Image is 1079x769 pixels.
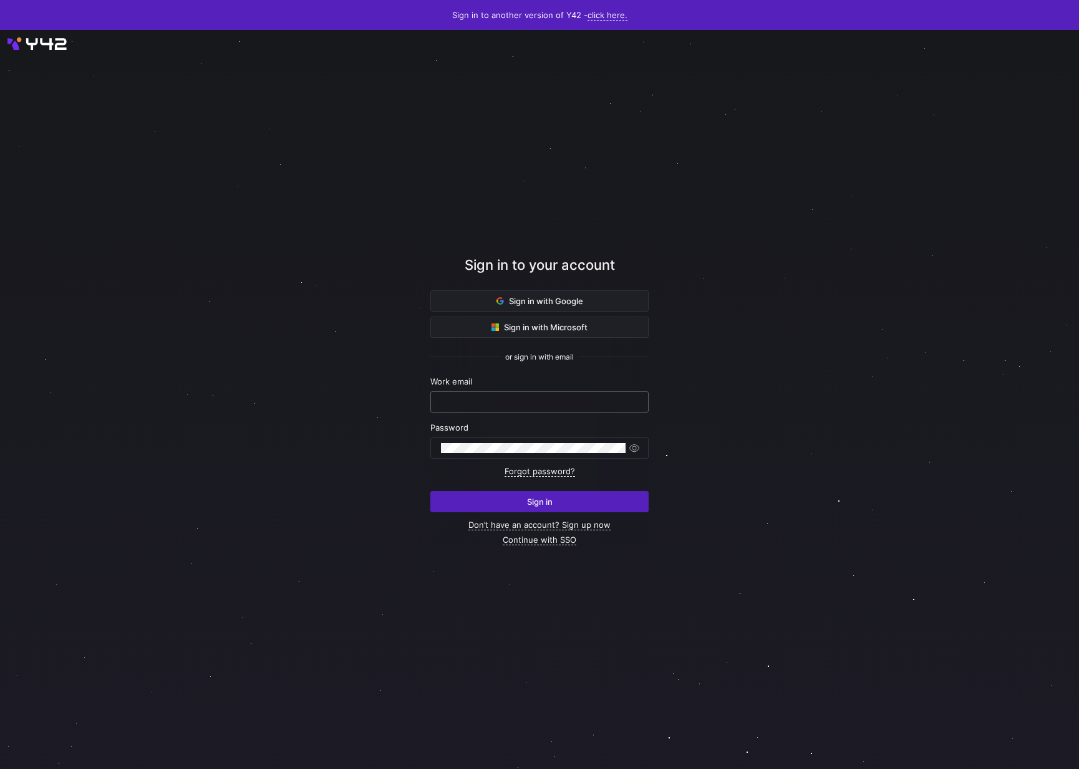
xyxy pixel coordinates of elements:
[505,466,575,477] a: Forgot password?
[588,10,627,21] a: click here.
[430,255,649,290] div: Sign in to your account
[468,520,611,530] a: Don’t have an account? Sign up now
[430,317,649,338] button: Sign in with Microsoft
[505,353,574,361] span: or sign in with email
[430,491,649,512] button: Sign in
[430,376,472,386] span: Work email
[430,290,649,312] button: Sign in with Google
[496,296,583,306] span: Sign in with Google
[491,322,588,332] span: Sign in with Microsoft
[527,497,553,507] span: Sign in
[503,535,576,545] a: Continue with SSO
[430,423,468,432] span: Password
